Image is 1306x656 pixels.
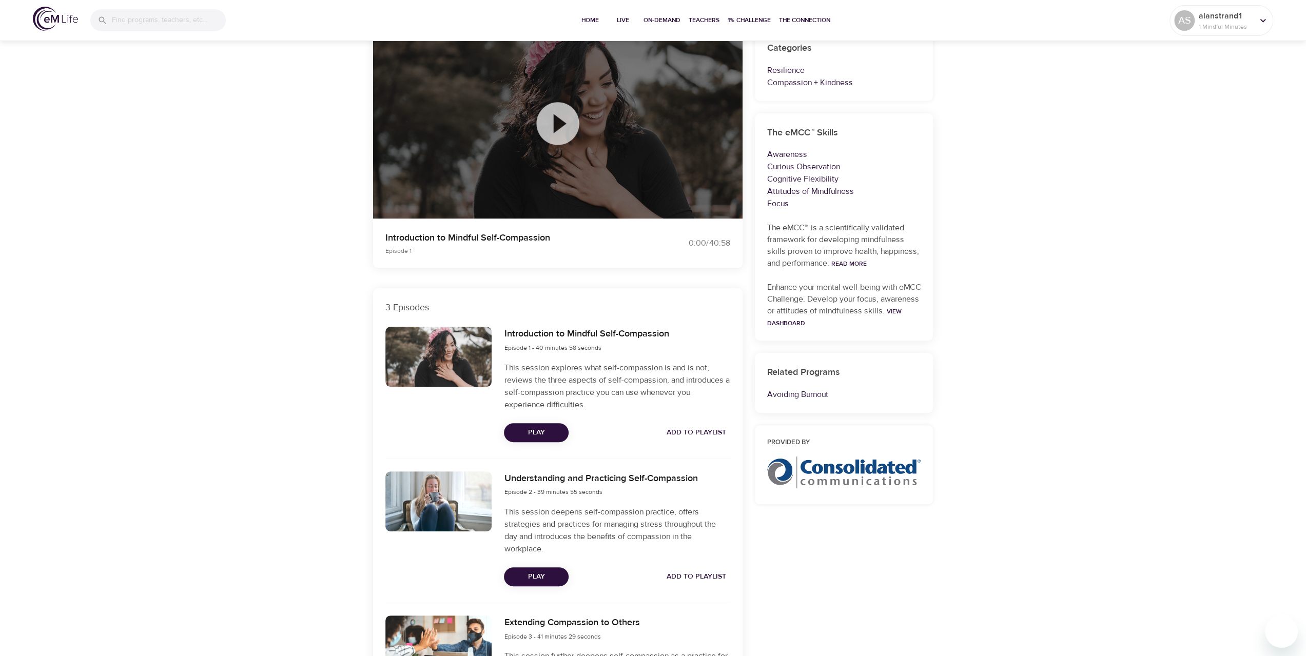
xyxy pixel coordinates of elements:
h6: Extending Compassion to Others [504,615,639,630]
button: Play [504,567,569,586]
p: This session deepens self-compassion practice, offers strategies and practices for managing stres... [504,506,730,555]
a: Avoiding Burnout [767,389,828,400]
span: Home [578,15,602,26]
p: 3 Episodes [385,301,730,314]
p: Introduction to Mindful Self-Compassion [385,231,641,245]
span: Episode 1 - 40 minutes 58 seconds [504,344,601,352]
p: Episode 1 [385,246,641,255]
h6: Provided by [767,438,921,448]
a: Read More [831,260,867,268]
h6: Categories [767,41,921,56]
input: Find programs, teachers, etc... [112,9,226,31]
p: alanstrand1 [1199,10,1253,22]
img: CCI%20logo_rgb_hr.jpg [767,456,921,488]
span: Episode 3 - 41 minutes 29 seconds [504,632,600,641]
a: View Dashboard [767,307,902,327]
p: This session explores what self-compassion is and is not, reviews the three aspects of self-compa... [504,362,730,411]
span: Teachers [689,15,719,26]
p: Compassion + Kindness [767,76,921,89]
span: Play [512,426,560,439]
p: Enhance your mental well-being with eMCC Challenge. Develop your focus, awareness or attitudes of... [767,282,921,329]
div: AS [1174,10,1195,31]
p: Attitudes of Mindfulness [767,185,921,197]
p: 1 Mindful Minutes [1199,22,1253,31]
button: Add to Playlist [662,567,730,586]
button: Play [504,423,569,442]
p: Resilience [767,64,921,76]
span: Add to Playlist [667,426,726,439]
span: Episode 2 - 39 minutes 55 seconds [504,488,602,496]
p: Focus [767,197,921,210]
span: Add to Playlist [667,570,726,583]
img: logo [33,7,78,31]
span: Play [512,570,560,583]
span: On-Demand [644,15,680,26]
h6: The eMCC™ Skills [767,126,921,141]
p: Cognitive Flexibility [767,173,921,185]
p: Awareness [767,148,921,161]
h6: Introduction to Mindful Self-Compassion [504,327,669,342]
div: 0:00 / 40:58 [653,237,730,249]
span: 1% Challenge [728,15,771,26]
iframe: Button to launch messaging window [1265,615,1298,648]
button: Add to Playlist [662,423,730,442]
p: Curious Observation [767,161,921,173]
p: The eMCC™ is a scientifically validated framework for developing mindfulness skills proven to imp... [767,222,921,269]
span: Live [611,15,635,26]
h6: Related Programs [767,365,921,380]
span: The Connection [779,15,830,26]
h6: Understanding and Practicing Self-Compassion [504,471,697,486]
